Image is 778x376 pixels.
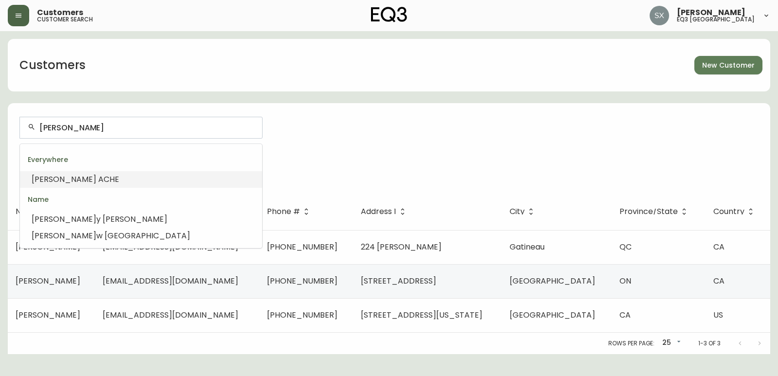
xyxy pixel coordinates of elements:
[698,339,721,348] p: 1-3 of 3
[16,209,38,215] span: Name
[619,241,632,252] span: QC
[713,309,723,321] span: US
[713,209,744,215] span: Country
[619,309,631,321] span: CA
[619,275,631,286] span: ON
[103,275,238,286] span: [EMAIL_ADDRESS][DOMAIN_NAME]
[98,174,119,185] span: ACHE
[16,207,51,216] span: Name
[510,209,525,215] span: City
[267,209,300,215] span: Phone #
[510,241,545,252] span: Gatineau
[650,6,669,25] img: 9bed32e6c1122ad8f4cc12a65e43498a
[658,335,683,351] div: 25
[361,275,436,286] span: [STREET_ADDRESS]
[361,207,409,216] span: Address 1
[619,207,690,216] span: Province/State
[361,241,442,252] span: 224 [PERSON_NAME]
[371,7,407,22] img: logo
[16,309,80,321] span: [PERSON_NAME]
[37,9,83,17] span: Customers
[510,309,595,321] span: [GEOGRAPHIC_DATA]
[510,275,595,286] span: [GEOGRAPHIC_DATA]
[510,207,537,216] span: City
[677,17,755,22] h5: eq3 [GEOGRAPHIC_DATA]
[37,17,93,22] h5: customer search
[32,214,96,225] span: [PERSON_NAME]
[32,174,96,185] span: [PERSON_NAME]
[32,230,96,241] span: [PERSON_NAME]
[39,123,254,132] input: Search
[361,209,396,215] span: Address 1
[267,309,337,321] span: [PHONE_NUMBER]
[19,57,86,73] h1: Customers
[694,56,762,74] button: New Customer
[713,275,725,286] span: CA
[608,339,654,348] p: Rows per page:
[20,148,262,171] div: Everywhere
[103,309,238,321] span: [EMAIL_ADDRESS][DOMAIN_NAME]
[677,9,745,17] span: [PERSON_NAME]
[267,207,313,216] span: Phone #
[16,275,80,286] span: [PERSON_NAME]
[713,207,757,216] span: Country
[361,309,482,321] span: [STREET_ADDRESS][US_STATE]
[267,275,337,286] span: [PHONE_NUMBER]
[20,188,262,211] div: Name
[96,230,190,241] span: w [GEOGRAPHIC_DATA]
[96,214,167,225] span: y [PERSON_NAME]
[267,241,337,252] span: [PHONE_NUMBER]
[619,209,678,215] span: Province/State
[16,241,80,252] span: [PERSON_NAME]
[713,241,725,252] span: CA
[702,59,755,72] span: New Customer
